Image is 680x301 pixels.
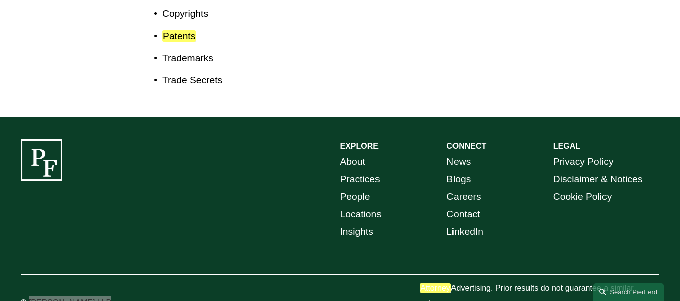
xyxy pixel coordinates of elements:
a: About [340,153,365,171]
a: Privacy Policy [553,153,614,171]
a: Locations [340,206,382,223]
p: Trade Secrets [162,72,340,89]
a: Disclaimer & Notices [553,171,642,188]
a: Cookie Policy [553,188,612,206]
a: People [340,188,370,206]
a: Practices [340,171,380,188]
strong: LEGAL [553,142,580,150]
strong: CONNECT [446,142,486,150]
a: Careers [446,188,481,206]
a: LinkedIn [446,223,483,241]
em: Attorney [420,283,451,293]
a: News [446,153,471,171]
em: Patents [162,30,196,42]
a: Insights [340,223,373,241]
a: Contact [446,206,480,223]
a: Search this site [593,283,664,301]
a: Blogs [446,171,471,188]
p: Trademarks [162,50,340,67]
strong: EXPLORE [340,142,379,150]
p: Copyrights [162,5,340,23]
